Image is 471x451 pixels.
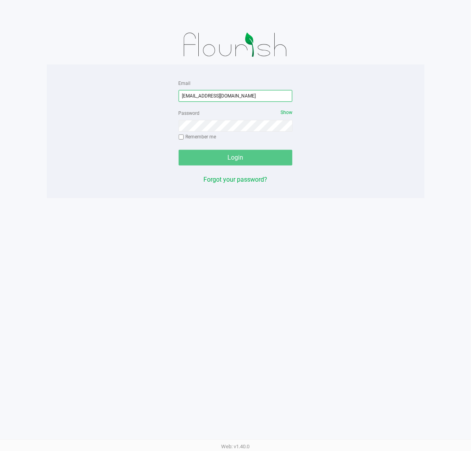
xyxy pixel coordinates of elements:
label: Remember me [179,133,216,140]
label: Password [179,110,200,117]
span: Show [281,110,292,115]
span: Web: v1.40.0 [222,444,250,449]
input: Remember me [179,134,184,140]
button: Forgot your password? [203,175,267,184]
label: Email [179,80,191,87]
